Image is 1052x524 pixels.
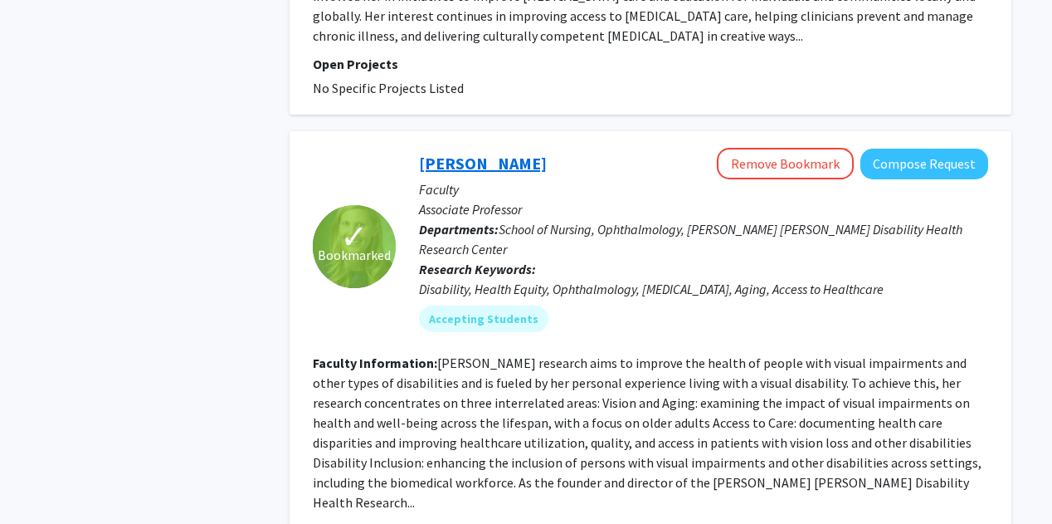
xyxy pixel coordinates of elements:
a: [PERSON_NAME] [419,153,547,174]
b: Departments: [419,221,499,238]
button: Compose Request to Bonnielin Swenor [860,149,988,179]
span: ✓ [340,228,368,245]
b: Faculty Information: [313,355,437,371]
p: Associate Professor [419,199,988,219]
mat-chip: Accepting Students [419,306,548,332]
span: No Specific Projects Listed [313,80,464,96]
fg-read-more: [PERSON_NAME] research aims to improve the health of people with visual impairments and other typ... [313,355,981,511]
iframe: Chat [12,449,71,512]
span: School of Nursing, Ophthalmology, [PERSON_NAME] [PERSON_NAME] Disability Health Research Center [419,221,962,257]
button: Remove Bookmark [717,148,854,179]
p: Open Projects [313,54,988,74]
div: Disability, Health Equity, Ophthalmology, [MEDICAL_DATA], Aging, Access to Healthcare [419,279,988,299]
span: Bookmarked [318,245,391,265]
p: Faculty [419,179,988,199]
b: Research Keywords: [419,261,536,277]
